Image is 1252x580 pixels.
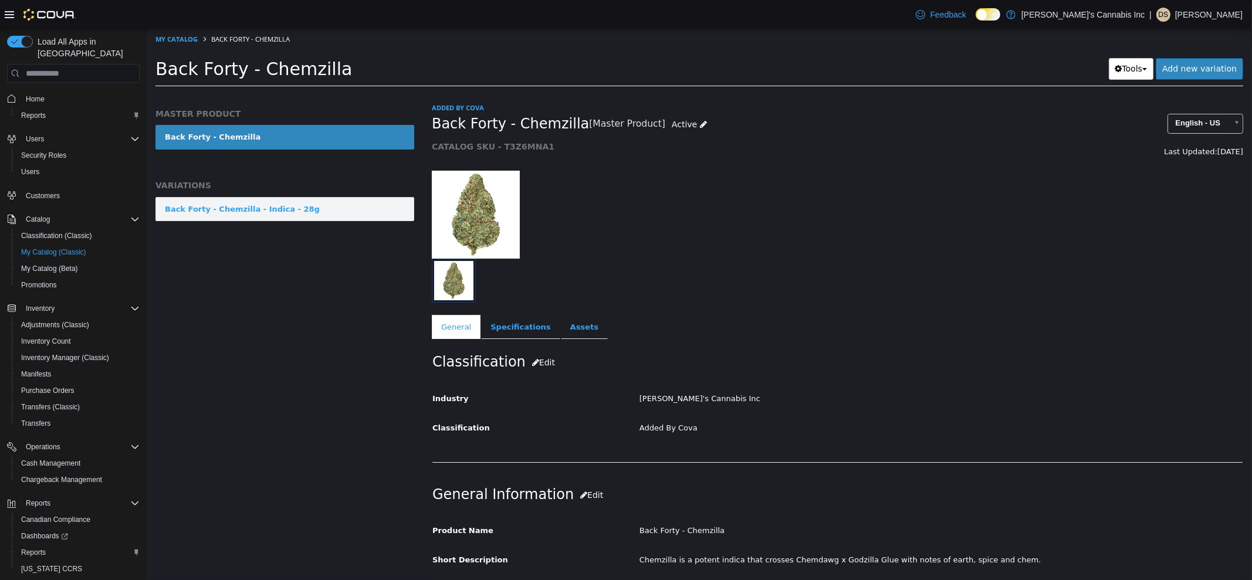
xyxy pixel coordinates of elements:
[16,473,107,487] a: Chargeback Management
[976,8,1000,21] input: Dark Mode
[285,286,334,311] a: General
[21,515,90,524] span: Canadian Compliance
[484,521,1105,542] div: Chemzilla is a potent indica that crosses Chemdawg x Godzilla Glue with notes of earth, spice and...
[16,229,140,243] span: Classification (Classic)
[21,320,89,330] span: Adjustments (Classic)
[1021,85,1097,105] a: English - US
[1021,8,1145,22] p: [PERSON_NAME]'s Cannabis Inc
[21,402,80,412] span: Transfers (Classic)
[2,187,144,204] button: Customers
[21,111,46,120] span: Reports
[9,96,268,121] a: Back Forty - Chemzilla
[16,351,114,365] a: Inventory Manager (Classic)
[12,244,144,260] button: My Catalog (Classic)
[12,382,144,399] button: Purchase Orders
[427,456,463,477] button: Edit
[484,360,1105,381] div: [PERSON_NAME]'s Cannabis Inc
[26,134,44,144] span: Users
[16,562,140,576] span: Washington CCRS
[21,247,86,257] span: My Catalog (Classic)
[16,278,140,292] span: Promotions
[16,148,71,162] a: Security Roles
[26,215,50,224] span: Catalog
[16,165,44,179] a: Users
[23,9,76,21] img: Cova
[12,147,144,164] button: Security Roles
[12,228,144,244] button: Classification (Classic)
[334,286,413,311] a: Specifications
[2,300,144,317] button: Inventory
[12,260,144,277] button: My Catalog (Beta)
[16,562,87,576] a: [US_STATE] CCRS
[16,334,140,348] span: Inventory Count
[525,91,550,100] span: Active
[21,212,55,226] button: Catalog
[12,333,144,350] button: Inventory Count
[12,511,144,528] button: Canadian Compliance
[286,365,322,374] span: Industry
[21,564,82,574] span: [US_STATE] CCRS
[16,165,140,179] span: Users
[21,496,140,510] span: Reports
[21,459,80,468] span: Cash Management
[16,456,85,470] a: Cash Management
[21,548,46,557] span: Reports
[1156,8,1170,22] div: Dashwinder Singh
[16,229,97,243] a: Classification (Classic)
[21,301,140,316] span: Inventory
[2,90,144,107] button: Home
[286,497,347,506] span: Product Name
[12,317,144,333] button: Adjustments (Classic)
[16,262,83,276] a: My Catalog (Beta)
[16,529,73,543] a: Dashboards
[12,472,144,488] button: Chargeback Management
[2,495,144,511] button: Reports
[12,561,144,577] button: [US_STATE] CCRS
[21,301,59,316] button: Inventory
[414,286,461,311] a: Assets
[16,334,76,348] a: Inventory Count
[12,528,144,544] a: Dashboards
[285,86,442,104] span: Back Forty - Chemzilla
[286,527,361,535] span: Short Description
[21,92,49,106] a: Home
[12,107,144,124] button: Reports
[1071,118,1097,127] span: [DATE]
[21,132,140,146] span: Users
[286,456,1096,477] h2: General Information
[12,399,144,415] button: Transfers (Classic)
[16,108,50,123] a: Reports
[16,108,140,123] span: Reports
[21,353,109,362] span: Inventory Manager (Classic)
[1021,86,1081,104] span: English - US
[12,164,144,180] button: Users
[16,545,50,559] a: Reports
[21,337,71,346] span: Inventory Count
[21,386,75,395] span: Purchase Orders
[1009,29,1097,51] a: Add new variation
[12,350,144,366] button: Inventory Manager (Classic)
[26,304,55,313] span: Inventory
[16,148,140,162] span: Security Roles
[16,384,79,398] a: Purchase Orders
[18,175,173,186] div: Back Forty - Chemzilla - Indica - 28g
[16,545,140,559] span: Reports
[1175,8,1243,22] p: [PERSON_NAME]
[21,132,49,146] button: Users
[16,318,94,332] a: Adjustments (Classic)
[26,191,60,201] span: Customers
[21,212,140,226] span: Catalog
[16,513,140,527] span: Canadian Compliance
[21,167,39,177] span: Users
[12,544,144,561] button: Reports
[16,384,140,398] span: Purchase Orders
[2,131,144,147] button: Users
[21,264,78,273] span: My Catalog (Beta)
[2,439,144,455] button: Operations
[16,416,55,430] a: Transfers
[962,29,1007,51] button: Tools
[21,231,92,240] span: Classification (Classic)
[9,151,268,162] h5: VARIATIONS
[379,323,415,345] button: Edit
[12,366,144,382] button: Manifests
